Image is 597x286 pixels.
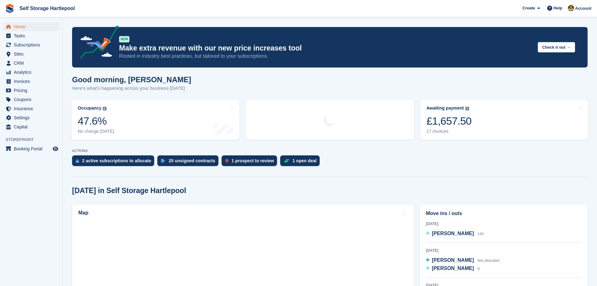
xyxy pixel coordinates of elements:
a: menu [3,31,59,40]
button: Check it out → [538,42,575,52]
div: Occupancy [78,105,101,111]
div: 1 prospect to review [232,158,274,163]
div: 1 open deal [292,158,317,163]
span: Create [522,5,535,11]
a: Occupancy 47.6% No change [DATE] [71,100,239,140]
a: 25 unsigned contracts [157,155,222,169]
span: Capital [14,122,51,131]
span: 140 [478,232,484,236]
div: 17 invoices [427,129,472,134]
a: menu [3,77,59,86]
h2: Map [78,210,88,216]
span: Not allocated [478,258,500,263]
a: menu [3,95,59,104]
img: contract_signature_icon-13c848040528278c33f63329250d36e43548de30e8caae1d1a13099fd9432cc5.svg [161,159,165,163]
img: price-adjustments-announcement-icon-8257ccfd72463d97f412b2fc003d46551f7dbcb40ab6d574587a9cd5c0d94... [75,25,119,61]
p: ACTIONS [72,149,588,153]
a: menu [3,104,59,113]
div: No change [DATE] [78,129,114,134]
p: Here's what's happening across your business [DATE] [72,85,191,92]
img: active_subscription_to_allocate_icon-d502201f5373d7db506a760aba3b589e785aa758c864c3986d89f69b8ff3... [76,159,79,163]
a: menu [3,50,59,58]
span: Pricing [14,86,51,95]
a: Self Storage Hartlepool [17,3,77,13]
span: CRM [14,59,51,67]
span: Booking Portal [14,144,51,153]
p: Rooted in industry best practices, but tailored to your subscriptions. [119,53,533,60]
p: Make extra revenue with our new price increases tool [119,44,533,53]
a: Preview store [52,145,59,153]
a: 1 open deal [280,155,323,169]
a: menu [3,22,59,31]
img: icon-info-grey-7440780725fd019a000dd9b08b2336e03edf1995a4989e88bcd33f0948082b44.svg [103,107,107,111]
img: prospect-51fa495bee0391a8d652442698ab0144808aea92771e9ea1ae160a38d050c398.svg [225,159,228,163]
div: £1,657.50 [427,115,472,127]
img: icon-info-grey-7440780725fd019a000dd9b08b2336e03edf1995a4989e88bcd33f0948082b44.svg [465,107,469,111]
div: 2 active subscriptions to allocate [82,158,151,163]
a: 1 prospect to review [222,155,280,169]
span: Insurance [14,104,51,113]
div: Awaiting payment [427,105,464,111]
span: Storefront [6,137,62,143]
span: Coupons [14,95,51,104]
span: 9 [478,267,480,271]
a: menu [3,68,59,77]
span: Account [575,5,591,12]
span: Subscriptions [14,40,51,49]
a: menu [3,144,59,153]
a: 2 active subscriptions to allocate [72,155,157,169]
span: [PERSON_NAME] [432,266,474,271]
a: menu [3,86,59,95]
span: Sites [14,50,51,58]
span: Help [553,5,562,11]
a: menu [3,113,59,122]
span: Settings [14,113,51,122]
a: [PERSON_NAME] Not allocated [426,256,500,265]
h2: Move ins / outs [426,210,582,217]
a: [PERSON_NAME] 9 [426,265,479,273]
span: Analytics [14,68,51,77]
span: Invoices [14,77,51,86]
div: 25 unsigned contracts [169,158,215,163]
span: Home [14,22,51,31]
img: deal-1b604bf984904fb50ccaf53a9ad4b4a5d6e5aea283cecdc64d6e3604feb123c2.svg [284,159,289,163]
div: [DATE] [426,248,582,253]
div: NEW [119,36,129,42]
a: [PERSON_NAME] 140 [426,230,484,238]
h2: [DATE] in Self Storage Hartlepool [72,186,186,195]
a: Awaiting payment £1,657.50 17 invoices [420,100,588,140]
h1: Good morning, [PERSON_NAME] [72,75,191,84]
a: menu [3,59,59,67]
a: menu [3,40,59,49]
img: Woods Removals [568,5,574,11]
a: menu [3,122,59,131]
span: [PERSON_NAME] [432,257,474,263]
span: Tasks [14,31,51,40]
img: stora-icon-8386f47178a22dfd0bd8f6a31ec36ba5ce8667c1dd55bd0f319d3a0aa187defe.svg [5,4,14,13]
div: [DATE] [426,221,582,227]
span: [PERSON_NAME] [432,231,474,236]
div: 47.6% [78,115,114,127]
